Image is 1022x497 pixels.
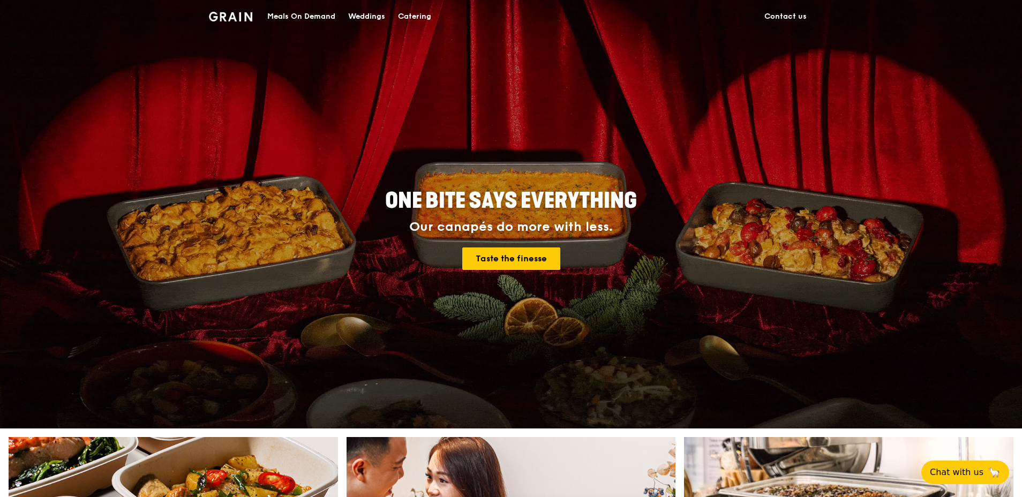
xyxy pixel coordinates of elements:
[348,1,385,33] div: Weddings
[398,1,431,33] div: Catering
[921,461,1009,484] button: Chat with us🦙
[318,220,704,235] div: Our canapés do more with less.
[342,1,392,33] a: Weddings
[758,1,813,33] a: Contact us
[385,188,637,214] span: ONE BITE SAYS EVERYTHING
[988,466,1001,479] span: 🦙
[209,12,252,21] img: Grain
[930,466,983,479] span: Chat with us
[267,1,335,33] div: Meals On Demand
[392,1,438,33] a: Catering
[462,247,560,270] a: Taste the finesse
